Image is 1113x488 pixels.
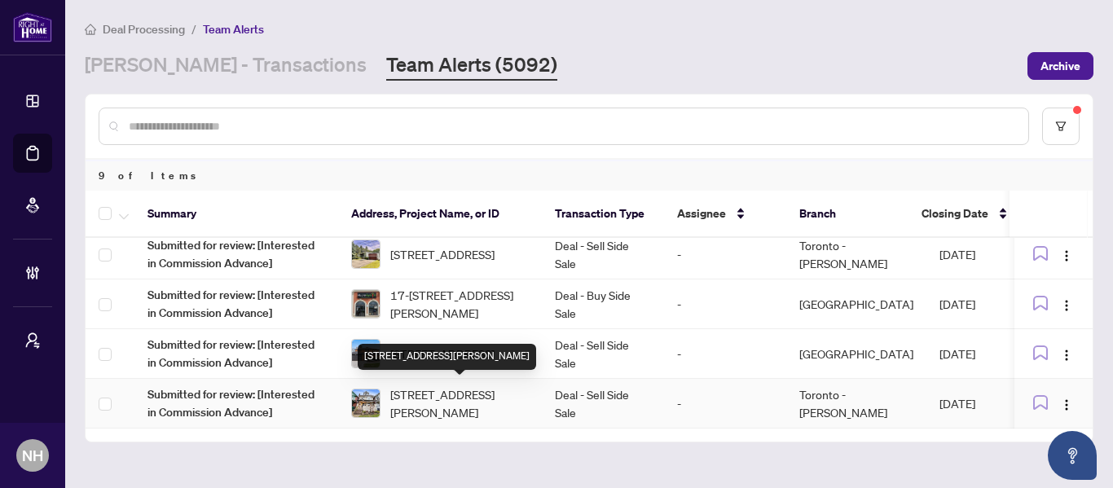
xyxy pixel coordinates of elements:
img: Logo [1060,299,1073,312]
span: Assignee [677,204,726,222]
td: [DATE] [926,230,1040,279]
span: Deal Processing [103,22,185,37]
td: - [664,379,786,429]
button: Logo [1054,241,1080,267]
button: Logo [1054,390,1080,416]
li: / [191,20,196,38]
span: NH [22,444,43,467]
td: - [664,329,786,379]
img: Logo [1060,349,1073,362]
img: logo [13,12,52,42]
span: Submitted for review: [Interested in Commission Advance] [147,286,325,322]
img: Logo [1060,249,1073,262]
span: Archive [1040,53,1080,79]
th: Summary [134,191,338,238]
td: Toronto - [PERSON_NAME] [786,379,926,429]
td: [GEOGRAPHIC_DATA] [786,279,926,329]
a: Team Alerts (5092) [386,51,557,81]
th: Address, Project Name, or ID [338,191,542,238]
img: Logo [1060,398,1073,411]
span: Submitted for review: [Interested in Commission Advance] [147,336,325,371]
th: Assignee [664,191,786,238]
button: filter [1042,108,1080,145]
span: Submitted for review: [Interested in Commission Advance] [147,385,325,421]
span: home [85,24,96,35]
span: filter [1055,121,1067,132]
div: 9 of Items [86,160,1093,191]
td: - [664,230,786,279]
td: Deal - Sell Side Sale [542,230,664,279]
th: Transaction Type [542,191,664,238]
td: Deal - Buy Side Sale [542,279,664,329]
span: Team Alerts [203,22,264,37]
img: thumbnail-img [352,340,380,367]
div: [STREET_ADDRESS][PERSON_NAME] [358,344,536,370]
td: [DATE] [926,329,1040,379]
td: [DATE] [926,379,1040,429]
a: [PERSON_NAME] - Transactions [85,51,367,81]
th: Branch [786,191,908,238]
span: [STREET_ADDRESS] [390,245,495,263]
button: Archive [1027,52,1093,80]
th: Closing Date [908,191,1023,238]
img: thumbnail-img [352,389,380,417]
span: [STREET_ADDRESS][PERSON_NAME] [390,385,529,421]
span: 17-[STREET_ADDRESS][PERSON_NAME] [390,286,529,322]
span: Closing Date [922,204,988,222]
img: thumbnail-img [352,240,380,268]
img: thumbnail-img [352,290,380,318]
button: Logo [1054,291,1080,317]
td: - [664,279,786,329]
td: [DATE] [926,279,1040,329]
span: Submitted for review: [Interested in Commission Advance] [147,236,325,272]
td: Toronto - [PERSON_NAME] [786,230,926,279]
button: Logo [1054,341,1080,367]
button: Open asap [1048,431,1097,480]
td: [GEOGRAPHIC_DATA] [786,329,926,379]
span: user-switch [24,332,41,349]
td: Deal - Sell Side Sale [542,379,664,429]
td: Deal - Sell Side Sale [542,329,664,379]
